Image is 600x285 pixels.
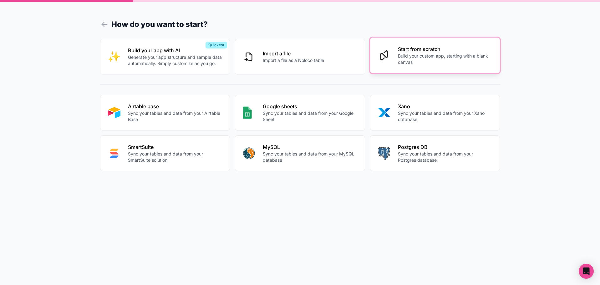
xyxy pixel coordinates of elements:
[108,50,120,63] img: INTERNAL_WITH_AI
[100,19,500,30] h1: How do you want to start?
[128,110,222,123] p: Sync your tables and data from your Airtable Base
[128,47,222,54] p: Build your app with AI
[128,151,222,163] p: Sync your tables and data from your SmartSuite solution
[378,147,390,160] img: POSTGRES
[263,50,324,57] p: Import a file
[235,95,365,130] button: GOOGLE_SHEETSGoogle sheetsSync your tables and data from your Google Sheet
[398,110,492,123] p: Sync your tables and data from your Xano database
[263,57,324,64] p: Import a file as a Noloco table
[243,147,255,160] img: MYSQL
[398,143,492,151] p: Postgres DB
[263,103,357,110] p: Google sheets
[128,54,222,67] p: Generate your app structure and sample data automatically. Simply customize as you go.
[263,143,357,151] p: MySQL
[100,135,230,171] button: SMART_SUITESmartSuiteSync your tables and data from your SmartSuite solution
[378,106,390,119] img: XANO
[398,53,492,65] p: Build your custom app, starting with a blank canvas
[263,110,357,123] p: Sync your tables and data from your Google Sheet
[579,264,594,279] div: Open Intercom Messenger
[398,103,492,110] p: Xano
[235,135,365,171] button: MYSQLMySQLSync your tables and data from your MySQL database
[100,95,230,130] button: AIRTABLEAirtable baseSync your tables and data from your Airtable Base
[370,135,500,171] button: POSTGRESPostgres DBSync your tables and data from your Postgres database
[263,151,357,163] p: Sync your tables and data from your MySQL database
[398,45,492,53] p: Start from scratch
[100,39,230,74] button: INTERNAL_WITH_AIBuild your app with AIGenerate your app structure and sample data automatically. ...
[398,151,492,163] p: Sync your tables and data from your Postgres database
[128,103,222,110] p: Airtable base
[128,143,222,151] p: SmartSuite
[235,39,365,74] button: Import a fileImport a file as a Noloco table
[108,106,120,119] img: AIRTABLE
[206,42,227,48] div: Quickest
[243,106,252,119] img: GOOGLE_SHEETS
[370,38,500,73] button: Start from scratchBuild your custom app, starting with a blank canvas
[370,95,500,130] button: XANOXanoSync your tables and data from your Xano database
[108,147,120,160] img: SMART_SUITE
